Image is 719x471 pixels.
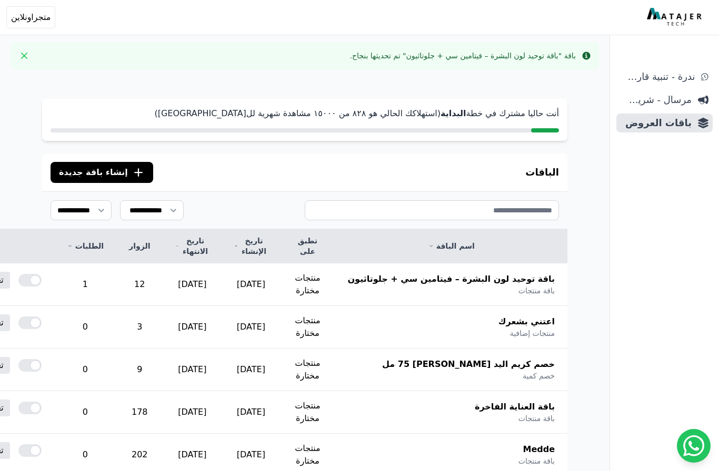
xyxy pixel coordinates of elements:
td: 0 [54,349,116,391]
td: [DATE] [222,391,280,434]
td: [DATE] [163,306,222,349]
span: ندرة - تنبية قارب علي النفاذ [621,69,695,84]
td: [DATE] [163,391,222,434]
td: 1 [54,263,116,306]
td: [DATE] [163,263,222,306]
span: باقة منتجات [518,413,555,424]
strong: البداية [441,108,466,118]
td: [DATE] [222,306,280,349]
th: الزوار [116,229,163,263]
td: [DATE] [222,349,280,391]
span: باقة العناية الفاخرة [475,401,555,413]
span: إنشاء باقة جديدة [59,166,128,179]
a: تاريخ الإنشاء [234,236,267,257]
span: متجراونلاين [11,11,51,24]
td: 12 [116,263,163,306]
td: منتجات مختارة [280,391,335,434]
p: أنت حاليا مشترك في خطة (استهلاكك الحالي هو ٨٢٨ من ١٥۰۰۰ مشاهدة شهرية لل[GEOGRAPHIC_DATA]) [51,107,559,120]
a: تاريخ الانتهاء [175,236,209,257]
button: Close [16,47,33,64]
span: باقات العروض [621,116,692,130]
span: مرسال - شريط دعاية [621,93,692,107]
span: منتجات إضافية [510,328,555,339]
td: 0 [54,391,116,434]
td: [DATE] [222,263,280,306]
span: Medde [523,443,555,456]
td: 9 [116,349,163,391]
span: باقة توحيد لون البشرة – فيتامين سي + جلوتاثيون [347,273,555,285]
div: باقة "باقة توحيد لون البشرة – فيتامين سي + جلوتاثيون" تم تحديثها بنجاح. [349,50,576,61]
h3: الباقات [525,165,559,180]
span: باقة منتجات [518,285,555,296]
span: اعتني بشعرك [498,315,555,328]
th: تطبق على [280,229,335,263]
td: [DATE] [163,349,222,391]
td: 3 [116,306,163,349]
a: اسم الباقة [347,241,555,251]
button: إنشاء باقة جديدة [51,162,153,183]
td: منتجات مختارة [280,349,335,391]
td: منتجات مختارة [280,306,335,349]
span: باقة منتجات [518,456,555,466]
img: MatajerTech Logo [647,8,704,27]
button: متجراونلاين [6,6,55,28]
span: خصم كمية [523,371,555,381]
td: 0 [54,306,116,349]
td: 178 [116,391,163,434]
span: خصم كريم اليد [PERSON_NAME] 75 مل [382,358,555,371]
td: منتجات مختارة [280,263,335,306]
a: الطلبات [67,241,104,251]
